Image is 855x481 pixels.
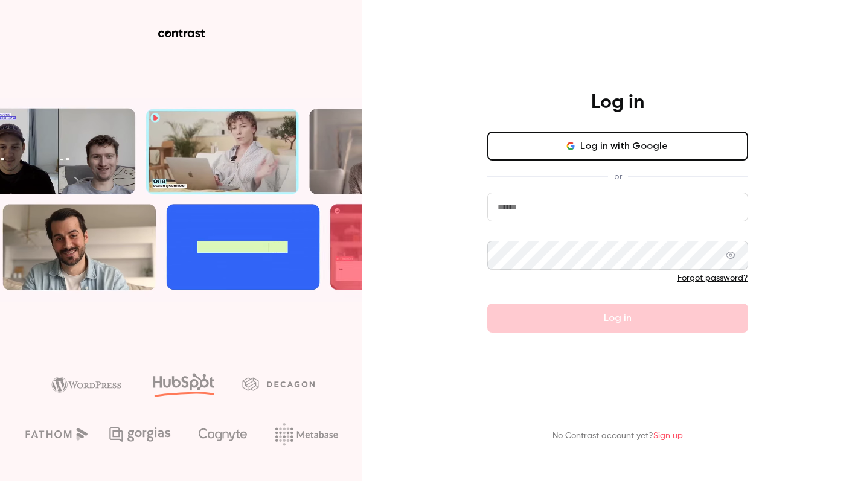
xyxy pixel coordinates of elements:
h4: Log in [591,91,644,115]
a: Forgot password? [677,274,748,282]
span: or [608,170,628,183]
button: Log in with Google [487,132,748,161]
img: decagon [242,377,315,390]
p: No Contrast account yet? [552,430,683,442]
a: Sign up [653,432,683,440]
